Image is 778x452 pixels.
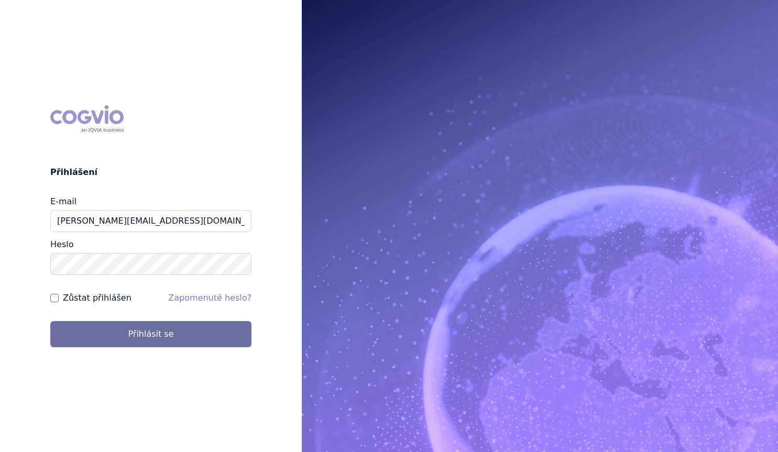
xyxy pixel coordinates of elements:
[50,196,76,206] label: E-mail
[50,239,73,249] label: Heslo
[50,166,251,179] h2: Přihlášení
[63,292,132,304] label: Zůstat přihlášen
[50,105,124,133] div: COGVIO
[168,293,251,303] a: Zapomenuté heslo?
[50,321,251,347] button: Přihlásit se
